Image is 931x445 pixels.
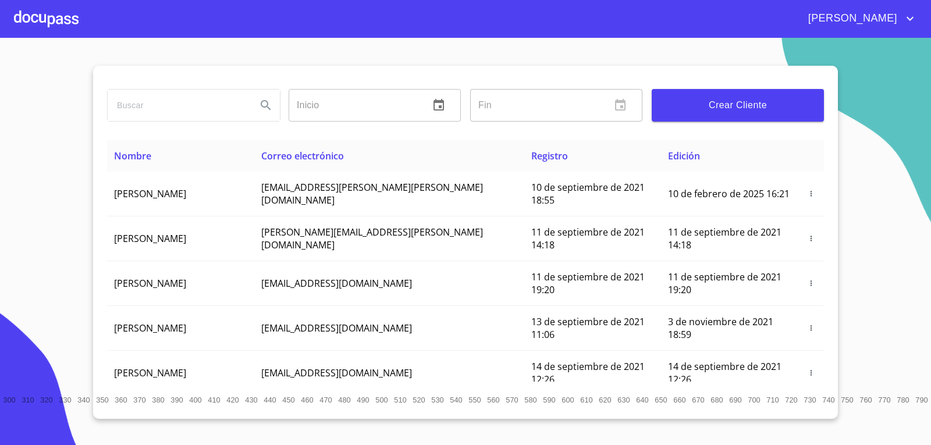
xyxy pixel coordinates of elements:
[264,396,276,404] span: 440
[205,391,223,410] button: 410
[822,396,834,404] span: 740
[668,149,700,162] span: Edición
[149,391,168,410] button: 380
[261,149,344,162] span: Correo electrónico
[521,391,540,410] button: 580
[465,391,484,410] button: 550
[114,149,151,162] span: Nombre
[799,9,903,28] span: [PERSON_NAME]
[819,391,838,410] button: 740
[22,396,34,404] span: 310
[208,396,220,404] span: 410
[96,396,108,404] span: 350
[357,396,369,404] span: 490
[531,181,645,207] span: 10 de septiembre de 2021 18:55
[468,396,481,404] span: 550
[450,396,462,404] span: 540
[114,366,186,379] span: [PERSON_NAME]
[298,391,317,410] button: 460
[633,391,652,410] button: 640
[74,391,93,410] button: 340
[692,396,704,404] span: 670
[410,391,428,410] button: 520
[668,187,790,200] span: 10 de febrero de 2025 16:21
[261,391,279,410] button: 440
[261,181,483,207] span: [EMAIL_ADDRESS][PERSON_NAME][PERSON_NAME][DOMAIN_NAME]
[506,396,518,404] span: 570
[338,396,350,404] span: 480
[875,391,894,410] button: 770
[562,396,574,404] span: 600
[670,391,689,410] button: 660
[503,391,521,410] button: 570
[878,396,890,404] span: 770
[152,396,164,404] span: 380
[301,396,313,404] span: 460
[394,396,406,404] span: 510
[652,89,824,122] button: Crear Cliente
[782,391,801,410] button: 720
[614,391,633,410] button: 630
[186,391,205,410] button: 400
[252,91,280,119] button: Search
[804,396,816,404] span: 730
[577,391,596,410] button: 610
[726,391,745,410] button: 690
[785,396,797,404] span: 720
[319,396,332,404] span: 470
[19,391,37,410] button: 310
[335,391,354,410] button: 480
[40,396,52,404] span: 320
[559,391,577,410] button: 600
[115,396,127,404] span: 360
[372,391,391,410] button: 500
[748,396,760,404] span: 700
[745,391,763,410] button: 700
[112,391,130,410] button: 360
[636,396,648,404] span: 640
[108,90,247,121] input: search
[668,360,781,386] span: 14 de septiembre de 2021 12:26
[282,396,294,404] span: 450
[447,391,465,410] button: 540
[912,391,931,410] button: 790
[317,391,335,410] button: 470
[261,322,412,334] span: [EMAIL_ADDRESS][DOMAIN_NAME]
[531,226,645,251] span: 11 de septiembre de 2021 14:18
[580,396,592,404] span: 610
[710,396,723,404] span: 680
[531,360,645,386] span: 14 de septiembre de 2021 12:26
[413,396,425,404] span: 520
[114,232,186,245] span: [PERSON_NAME]
[543,396,555,404] span: 590
[599,396,611,404] span: 620
[170,396,183,404] span: 390
[897,396,909,404] span: 780
[133,396,145,404] span: 370
[242,391,261,410] button: 430
[668,315,773,341] span: 3 de noviembre de 2021 18:59
[375,396,388,404] span: 500
[114,187,186,200] span: [PERSON_NAME]
[540,391,559,410] button: 590
[915,396,928,404] span: 790
[857,391,875,410] button: 760
[261,366,412,379] span: [EMAIL_ADDRESS][DOMAIN_NAME]
[3,396,15,404] span: 300
[729,396,741,404] span: 690
[226,396,239,404] span: 420
[245,396,257,404] span: 430
[431,396,443,404] span: 530
[59,396,71,404] span: 330
[77,396,90,404] span: 340
[487,396,499,404] span: 560
[354,391,372,410] button: 490
[428,391,447,410] button: 530
[689,391,708,410] button: 670
[596,391,614,410] button: 620
[799,9,917,28] button: account of current user
[617,396,630,404] span: 630
[668,226,781,251] span: 11 de septiembre de 2021 14:18
[261,226,483,251] span: [PERSON_NAME][EMAIL_ADDRESS][PERSON_NAME][DOMAIN_NAME]
[114,277,186,290] span: [PERSON_NAME]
